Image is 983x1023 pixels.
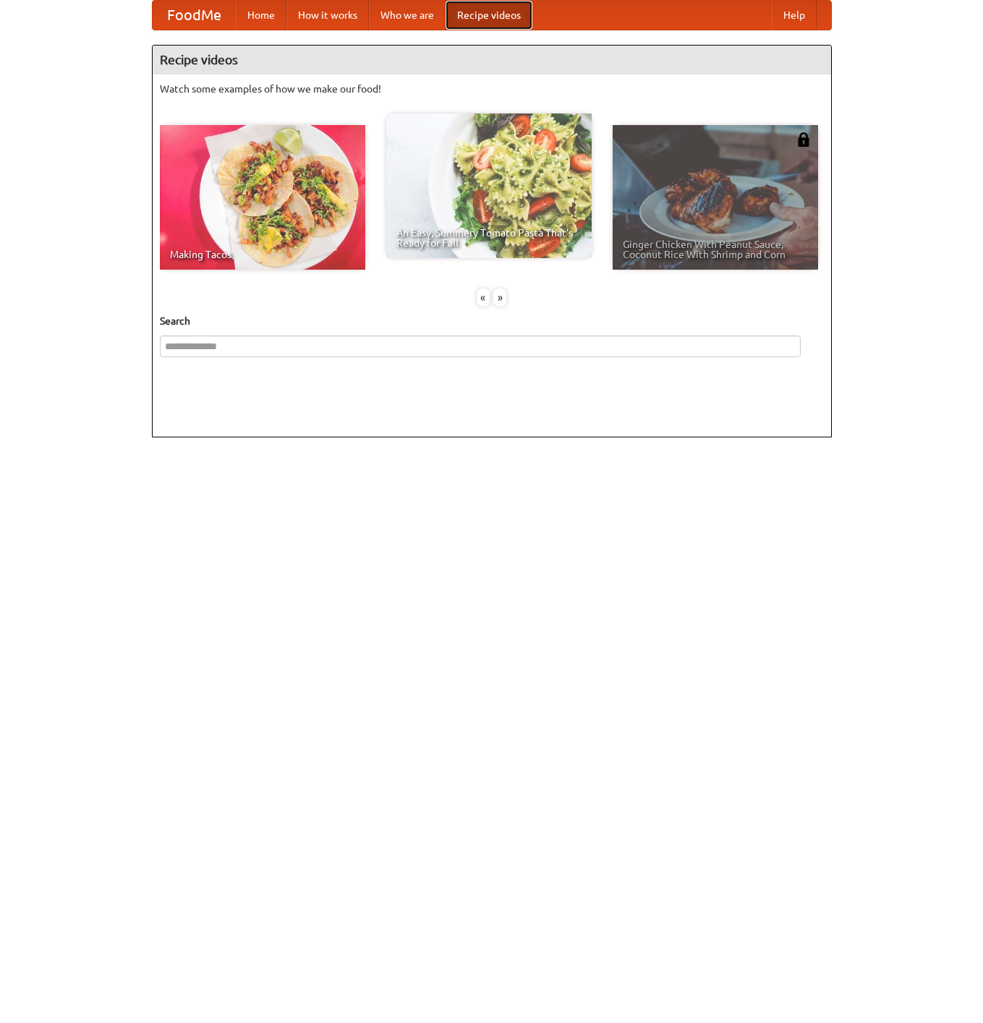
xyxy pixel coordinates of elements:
h5: Search [160,314,824,328]
a: Home [236,1,286,30]
h4: Recipe videos [153,46,831,74]
div: » [493,288,506,307]
a: Who we are [369,1,446,30]
span: An Easy, Summery Tomato Pasta That's Ready for Fall [396,228,582,248]
span: Making Tacos [170,249,355,260]
a: How it works [286,1,369,30]
a: FoodMe [153,1,236,30]
a: Help [772,1,817,30]
a: Making Tacos [160,125,365,270]
a: An Easy, Summery Tomato Pasta That's Ready for Fall [386,114,592,258]
a: Recipe videos [446,1,532,30]
div: « [477,288,490,307]
img: 483408.png [796,132,811,147]
p: Watch some examples of how we make our food! [160,82,824,96]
